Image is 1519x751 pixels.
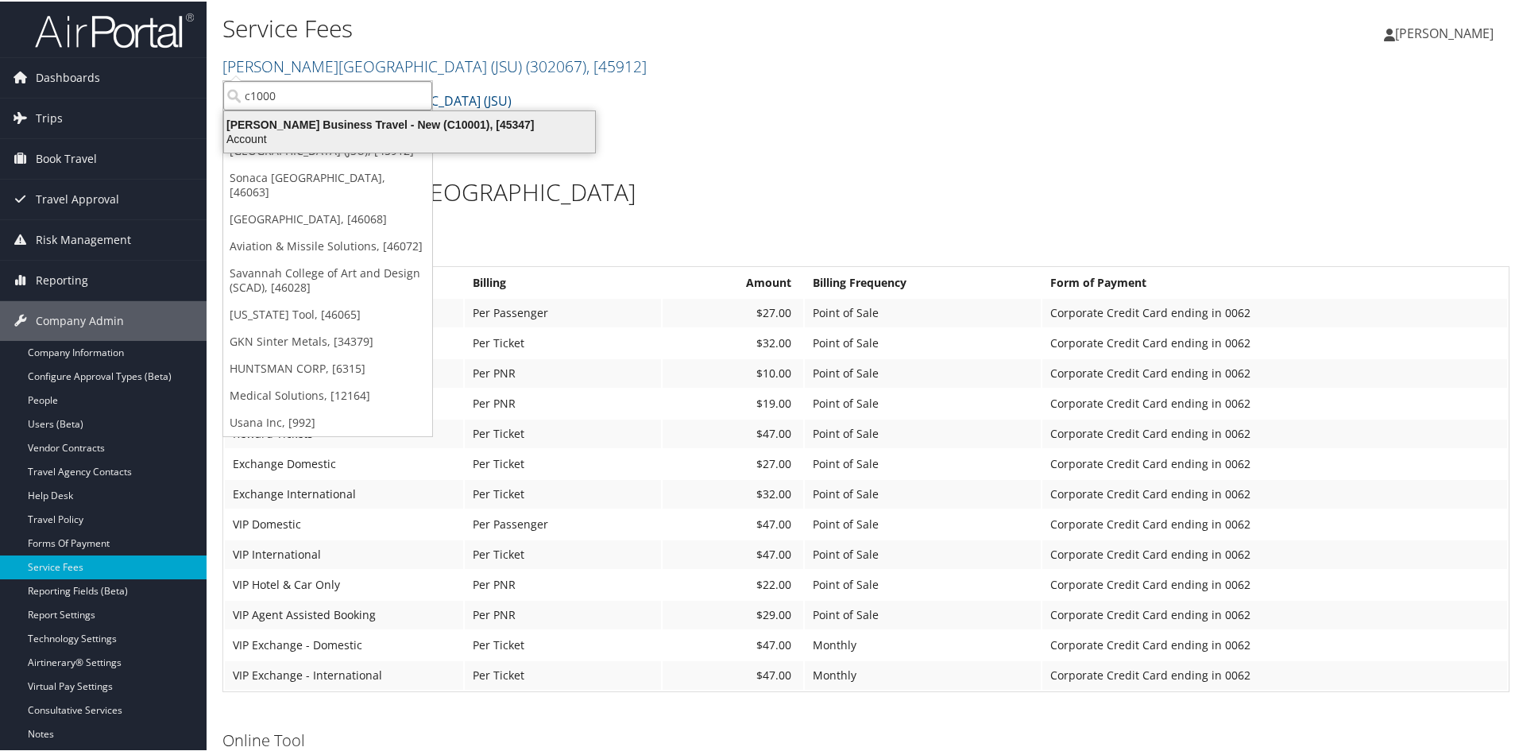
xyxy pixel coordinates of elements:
[1042,660,1507,688] td: Corporate Credit Card ending in 0062
[465,539,661,567] td: Per Ticket
[223,408,432,435] a: Usana Inc, [992]
[663,599,802,628] td: $29.00
[36,137,97,177] span: Book Travel
[1042,327,1507,356] td: Corporate Credit Card ending in 0062
[223,381,432,408] a: Medical Solutions, [12164]
[663,629,802,658] td: $47.00
[663,297,802,326] td: $27.00
[36,178,119,218] span: Travel Approval
[1395,23,1494,41] span: [PERSON_NAME]
[35,10,194,48] img: airportal-logo.png
[223,327,432,354] a: GKN Sinter Metals, [34379]
[805,569,1041,598] td: Point of Sale
[805,539,1041,567] td: Point of Sale
[1384,8,1509,56] a: [PERSON_NAME]
[1042,358,1507,386] td: Corporate Credit Card ending in 0062
[465,569,661,598] td: Per PNR
[465,418,661,447] td: Per Ticket
[465,478,661,507] td: Per Ticket
[1042,297,1507,326] td: Corporate Credit Card ending in 0062
[1042,267,1507,296] th: Form of Payment
[465,629,661,658] td: Per Ticket
[663,448,802,477] td: $27.00
[222,728,1509,750] h3: Online Tool
[805,509,1041,537] td: Point of Sale
[225,448,463,477] td: Exchange Domestic
[1042,599,1507,628] td: Corporate Credit Card ending in 0062
[225,629,463,658] td: VIP Exchange - Domestic
[465,388,661,416] td: Per PNR
[1042,418,1507,447] td: Corporate Credit Card ending in 0062
[1042,388,1507,416] td: Corporate Credit Card ending in 0062
[222,174,1509,207] h1: [PERSON_NAME][GEOGRAPHIC_DATA]
[663,327,802,356] td: $32.00
[663,267,802,296] th: Amount
[805,297,1041,326] td: Point of Sale
[805,358,1041,386] td: Point of Sale
[465,448,661,477] td: Per Ticket
[805,267,1041,296] th: Billing Frequency
[663,539,802,567] td: $47.00
[526,54,586,75] span: ( 302067 )
[465,599,661,628] td: Per PNR
[225,509,463,537] td: VIP Domestic
[222,54,647,75] a: [PERSON_NAME][GEOGRAPHIC_DATA] (JSU)
[36,56,100,96] span: Dashboards
[465,509,661,537] td: Per Passenger
[465,660,661,688] td: Per Ticket
[805,418,1041,447] td: Point of Sale
[36,219,131,258] span: Risk Management
[805,660,1041,688] td: Monthly
[222,236,1509,258] h3: Full Service Agent
[225,569,463,598] td: VIP Hotel & Car Only
[663,418,802,447] td: $47.00
[223,231,432,258] a: Aviation & Missile Solutions, [46072]
[225,478,463,507] td: Exchange International
[586,54,647,75] span: , [ 45912 ]
[805,599,1041,628] td: Point of Sale
[663,569,802,598] td: $22.00
[223,258,432,300] a: Savannah College of Art and Design (SCAD), [46028]
[663,388,802,416] td: $19.00
[225,599,463,628] td: VIP Agent Assisted Booking
[805,448,1041,477] td: Point of Sale
[215,130,605,145] div: Account
[663,478,802,507] td: $32.00
[222,10,1080,44] h1: Service Fees
[223,204,432,231] a: [GEOGRAPHIC_DATA], [46068]
[1042,539,1507,567] td: Corporate Credit Card ending in 0062
[663,358,802,386] td: $10.00
[1042,478,1507,507] td: Corporate Credit Card ending in 0062
[1042,569,1507,598] td: Corporate Credit Card ending in 0062
[805,629,1041,658] td: Monthly
[36,97,63,137] span: Trips
[215,116,605,130] div: [PERSON_NAME] Business Travel - New (C10001), [45347]
[223,300,432,327] a: [US_STATE] Tool, [46065]
[805,327,1041,356] td: Point of Sale
[223,163,432,204] a: Sonaca [GEOGRAPHIC_DATA], [46063]
[225,539,463,567] td: VIP International
[1042,629,1507,658] td: Corporate Credit Card ending in 0062
[663,509,802,537] td: $47.00
[36,259,88,299] span: Reporting
[663,660,802,688] td: $47.00
[223,354,432,381] a: HUNTSMAN CORP, [6315]
[223,79,432,109] input: Search Accounts
[465,327,661,356] td: Per Ticket
[465,267,661,296] th: Billing
[465,358,661,386] td: Per PNR
[465,297,661,326] td: Per Passenger
[1042,448,1507,477] td: Corporate Credit Card ending in 0062
[36,300,124,339] span: Company Admin
[225,660,463,688] td: VIP Exchange - International
[805,388,1041,416] td: Point of Sale
[805,478,1041,507] td: Point of Sale
[1042,509,1507,537] td: Corporate Credit Card ending in 0062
